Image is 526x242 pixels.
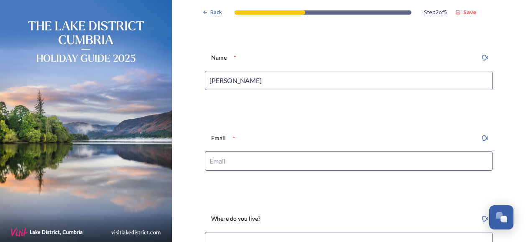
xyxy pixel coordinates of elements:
span: Step 2 of 5 [424,8,447,16]
div: Where do you live? [205,209,267,228]
input: Email [205,151,493,171]
span: Back [210,8,222,16]
div: Email [205,129,232,147]
strong: Save [463,8,476,16]
button: Open Chat [489,205,513,229]
div: Name [205,48,233,67]
input: Name [205,71,493,90]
